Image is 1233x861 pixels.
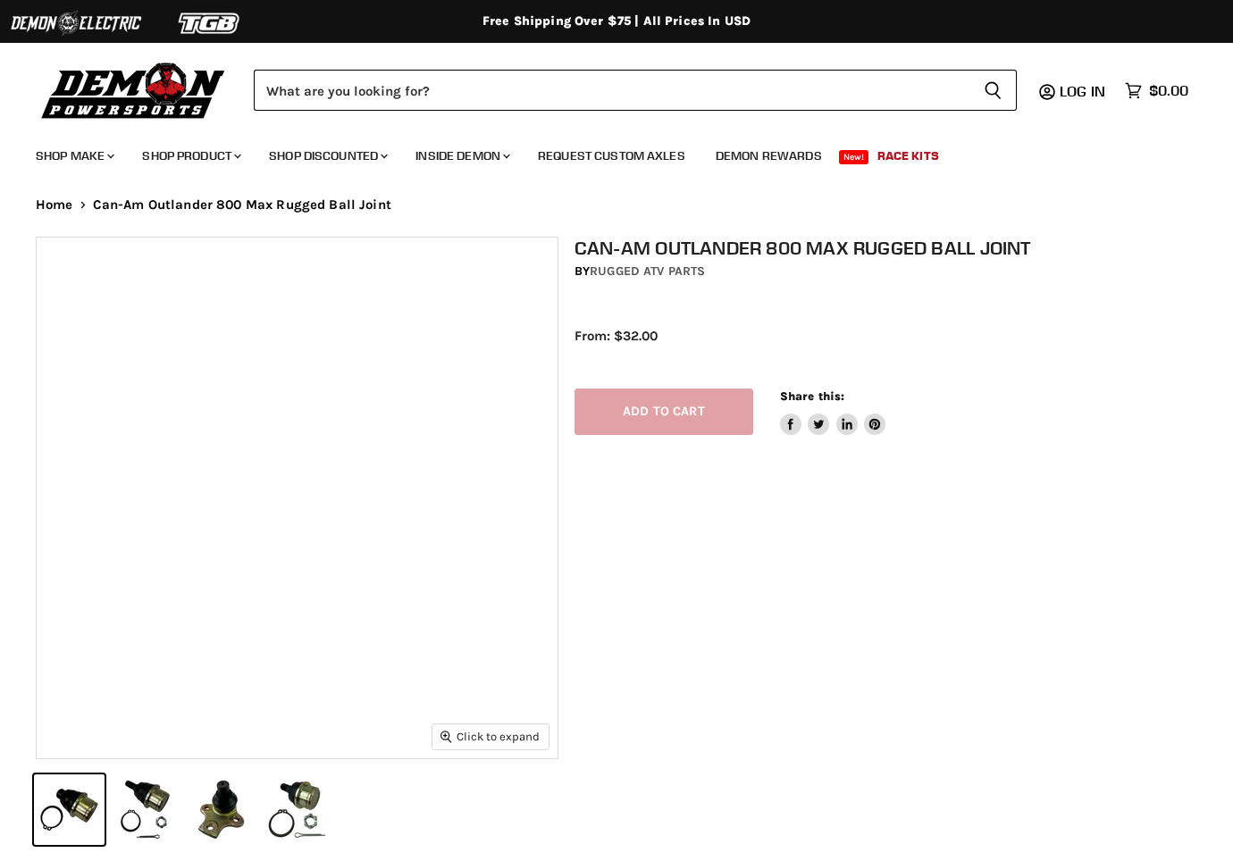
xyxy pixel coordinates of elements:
[780,389,886,436] aside: Share this:
[590,263,705,279] a: Rugged ATV Parts
[575,237,1213,259] h1: Can-Am Outlander 800 Max Rugged Ball Joint
[440,730,540,743] span: Click to expand
[839,150,869,164] span: New!
[22,130,1184,174] ul: Main menu
[1149,82,1188,99] span: $0.00
[254,70,969,111] input: Search
[969,70,1017,111] button: Search
[702,138,835,174] a: Demon Rewards
[1116,78,1197,104] a: $0.00
[36,58,231,121] img: Demon Powersports
[110,774,180,845] button: Can-Am Outlander 800 Max Rugged Ball Joint thumbnail
[254,70,1017,111] form: Product
[1060,82,1105,100] span: Log in
[402,138,521,174] a: Inside Demon
[262,774,332,845] button: Can-Am Outlander 800 Max Rugged Ball Joint thumbnail
[256,138,398,174] a: Shop Discounted
[9,6,143,40] img: Demon Electric Logo 2
[36,197,73,213] a: Home
[432,724,549,748] button: Click to expand
[22,138,125,174] a: Shop Make
[864,138,952,174] a: Race Kits
[186,774,256,845] button: Can-Am Outlander 800 Max Rugged Ball Joint thumbnail
[575,328,658,344] span: From: $32.00
[524,138,699,174] a: Request Custom Axles
[93,197,391,213] span: Can-Am Outlander 800 Max Rugged Ball Joint
[780,389,844,403] span: Share this:
[575,262,1213,281] div: by
[143,6,277,40] img: TGB Logo 2
[1052,83,1116,99] a: Log in
[34,774,105,845] button: Can-Am Outlander 800 Max Rugged Ball Joint thumbnail
[129,138,252,174] a: Shop Product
